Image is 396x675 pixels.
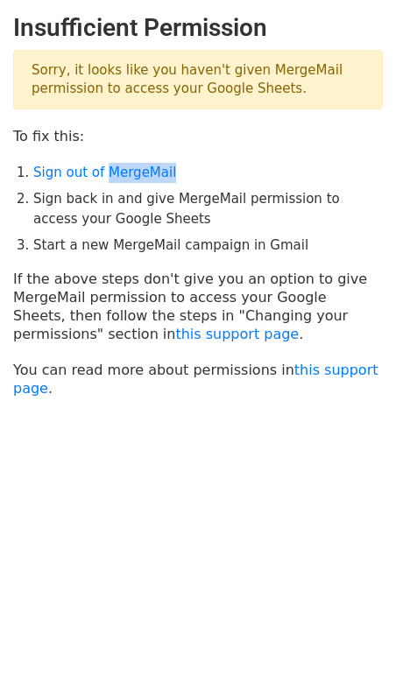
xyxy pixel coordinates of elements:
[33,165,176,180] a: Sign out of MergeMail
[13,50,383,109] p: Sorry, it looks like you haven't given MergeMail permission to access your Google Sheets.
[13,13,383,43] h2: Insufficient Permission
[13,270,383,343] p: If the above steps don't give you an option to give MergeMail permission to access your Google Sh...
[13,127,383,145] p: To fix this:
[175,326,299,342] a: this support page
[33,236,383,256] li: Start a new MergeMail campaign in Gmail
[13,361,383,397] p: You can read more about permissions in .
[308,591,396,675] iframe: Chat Widget
[33,189,383,229] li: Sign back in and give MergeMail permission to access your Google Sheets
[13,362,378,397] a: this support page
